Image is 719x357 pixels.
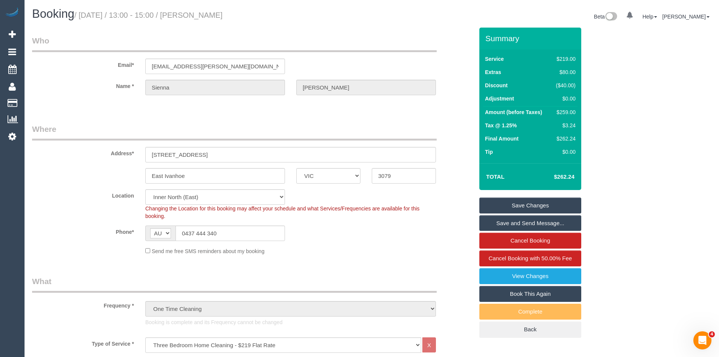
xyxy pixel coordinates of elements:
a: Book This Again [479,286,581,302]
div: $262.24 [553,135,576,142]
a: Cancel Booking [479,233,581,249]
span: Booking [32,7,74,20]
img: New interface [605,12,617,22]
span: Cancel Booking with 50.00% Fee [489,255,572,261]
input: First Name* [145,80,285,95]
a: View Changes [479,268,581,284]
a: Help [642,14,657,20]
a: Beta [594,14,617,20]
div: ($40.00) [553,82,576,89]
div: $219.00 [553,55,576,63]
div: $3.24 [553,122,576,129]
label: Tax @ 1.25% [485,122,517,129]
label: Extras [485,68,501,76]
span: Send me free SMS reminders about my booking [152,248,265,254]
label: Adjustment [485,95,514,102]
legend: Where [32,124,437,141]
input: Phone* [176,226,285,241]
a: Back [479,321,581,337]
label: Amount (before Taxes) [485,108,542,116]
label: Final Amount [485,135,519,142]
a: [PERSON_NAME] [662,14,710,20]
h4: $262.24 [531,174,574,180]
strong: Total [486,173,505,180]
legend: Who [32,35,437,52]
div: $259.00 [553,108,576,116]
input: Last Name* [296,80,436,95]
input: Email* [145,59,285,74]
label: Discount [485,82,508,89]
label: Phone* [26,226,140,236]
label: Name * [26,80,140,90]
iframe: Intercom live chat [693,331,711,349]
a: Save Changes [479,198,581,213]
label: Service [485,55,504,63]
legend: What [32,276,437,293]
label: Type of Service * [26,337,140,348]
div: $0.00 [553,95,576,102]
label: Address* [26,147,140,157]
a: Save and Send Message... [479,215,581,231]
label: Email* [26,59,140,69]
label: Tip [485,148,493,156]
label: Location [26,189,140,199]
div: $80.00 [553,68,576,76]
input: Suburb* [145,168,285,184]
input: Post Code* [372,168,436,184]
div: $0.00 [553,148,576,156]
a: Cancel Booking with 50.00% Fee [479,250,581,266]
img: Automaid Logo [5,8,20,18]
h3: Summary [485,34,577,43]
label: Frequency * [26,299,140,309]
small: / [DATE] / 13:00 - 15:00 / [PERSON_NAME] [74,11,223,19]
p: Booking is complete and its Frequency cannot be changed [145,318,436,326]
span: 4 [709,331,715,337]
span: Changing the Location for this booking may affect your schedule and what Services/Frequencies are... [145,206,420,219]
